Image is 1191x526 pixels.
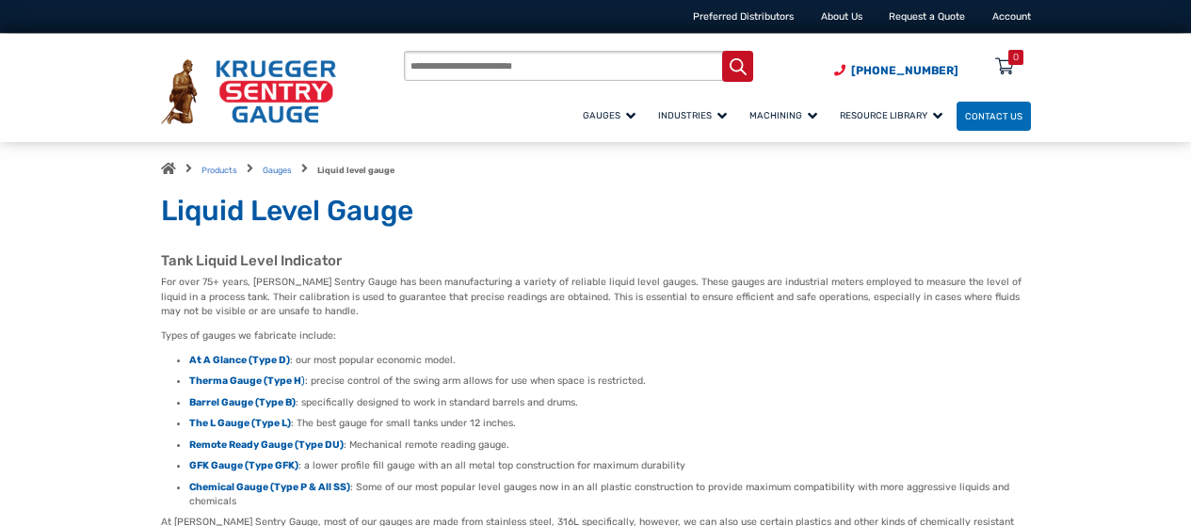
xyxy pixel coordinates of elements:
[749,110,817,120] span: Machining
[161,194,1031,230] h1: Liquid Level Gauge
[263,166,292,175] a: Gauges
[693,10,794,23] a: Preferred Distributors
[189,459,298,471] a: GFK Gauge (Type GFK)
[189,395,1031,409] li: : specifically designed to work in standard barrels and drums.
[889,10,965,23] a: Request a Quote
[317,166,394,175] strong: Liquid level gauge
[161,275,1031,319] p: For over 75+ years, [PERSON_NAME] Sentry Gauge has been manufacturing a variety of reliable liqui...
[965,111,1022,121] span: Contact Us
[189,375,301,387] strong: Therma Gauge (Type H
[851,64,958,77] span: [PHONE_NUMBER]
[658,110,727,120] span: Industries
[189,396,296,408] a: Barrel Gauge (Type B)
[161,328,1031,343] p: Types of gauges we fabricate include:
[189,458,1031,472] li: : a lower profile fill gauge with an all metal top construction for maximum durability
[957,102,1031,131] a: Contact Us
[189,417,291,429] a: The L Gauge (Type L)
[189,438,1031,452] li: : Mechanical remote reading gauge.
[650,99,741,132] a: Industries
[201,166,237,175] a: Products
[831,99,957,132] a: Resource Library
[189,375,305,387] a: Therma Gauge (Type H)
[161,252,1031,270] h2: Tank Liquid Level Indicator
[189,354,290,366] a: At A Glance (Type D)
[1013,50,1019,65] div: 0
[583,110,636,120] span: Gauges
[741,99,831,132] a: Machining
[834,62,958,79] a: Phone Number (920) 434-8860
[821,10,862,23] a: About Us
[574,99,650,132] a: Gauges
[189,416,1031,430] li: : The best gauge for small tanks under 12 inches.
[189,353,1031,367] li: : our most popular economic model.
[189,481,350,493] a: Chemical Gauge (Type P & All SS)
[189,374,1031,388] li: : precise control of the swing arm allows for use when space is restricted.
[161,59,336,124] img: Krueger Sentry Gauge
[189,438,344,451] a: Remote Ready Gauge (Type DU)
[189,480,1031,508] li: : Some of our most popular level gauges now in an all plastic construction to provide maximum com...
[992,10,1031,23] a: Account
[840,110,942,120] span: Resource Library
